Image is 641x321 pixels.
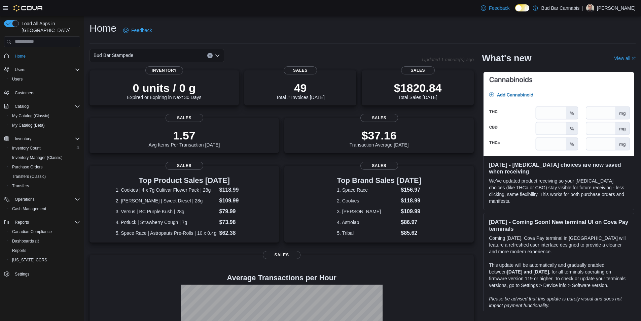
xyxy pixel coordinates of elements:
[276,81,324,100] div: Total # Invoices [DATE]
[401,229,421,237] dd: $85.62
[207,53,213,58] button: Clear input
[15,90,34,96] span: Customers
[12,76,23,82] span: Users
[1,218,83,227] button: Reports
[478,1,512,15] a: Feedback
[350,129,409,142] p: $37.16
[401,218,421,226] dd: $86.97
[9,182,80,190] span: Transfers
[9,256,80,264] span: Washington CCRS
[337,230,398,236] dt: 5. Tribal
[401,197,421,205] dd: $118.99
[219,218,253,226] dd: $73.98
[116,187,217,193] dt: 1. Cookies | 4 x 7g Cultivar Flower Pack | 28g
[12,135,34,143] button: Inventory
[360,114,398,122] span: Sales
[15,197,35,202] span: Operations
[15,220,29,225] span: Reports
[9,172,48,181] a: Transfers (Classic)
[12,155,63,160] span: Inventory Manager (Classic)
[12,270,32,278] a: Settings
[219,186,253,194] dd: $118.99
[12,164,43,170] span: Purchase Orders
[284,66,317,74] span: Sales
[94,51,133,59] span: Bud Bar Stampede
[9,112,80,120] span: My Catalog (Classic)
[7,74,83,84] button: Users
[7,181,83,191] button: Transfers
[145,66,183,74] span: Inventory
[1,195,83,204] button: Operations
[12,195,80,203] span: Operations
[507,269,549,275] strong: [DATE] and [DATE]
[9,247,29,255] a: Reports
[337,208,398,215] dt: 3. [PERSON_NAME]
[12,248,26,253] span: Reports
[166,162,203,170] span: Sales
[116,197,217,204] dt: 2. [PERSON_NAME] | Sweet Diesel | 28g
[9,228,55,236] a: Canadian Compliance
[9,144,80,152] span: Inventory Count
[337,187,398,193] dt: 1. Space Race
[489,161,629,175] h3: [DATE] - [MEDICAL_DATA] choices are now saved when receiving
[1,269,83,279] button: Settings
[12,146,41,151] span: Inventory Count
[1,102,83,111] button: Catalog
[7,236,83,246] a: Dashboards
[632,57,636,61] svg: External link
[489,262,629,289] p: This update will be automatically and gradually enabled between , for all terminals operating on ...
[12,183,29,189] span: Transfers
[116,208,217,215] dt: 3. Versus | BC Purple Kush | 28g
[9,205,80,213] span: Cash Management
[127,81,202,100] div: Expired or Expiring in Next 30 Days
[9,144,43,152] a: Inventory Count
[9,154,65,162] a: Inventory Manager (Classic)
[127,81,202,95] p: 0 units / 0 g
[1,65,83,74] button: Users
[9,237,80,245] span: Dashboards
[489,219,629,232] h3: [DATE] - Coming Soon! New terminal UI on Cova Pay terminals
[541,4,580,12] p: Bud Bar Cannabis
[614,56,636,61] a: View allExternal link
[7,172,83,181] button: Transfers (Classic)
[422,57,474,62] p: Updated 1 minute(s) ago
[582,4,583,12] p: |
[219,207,253,216] dd: $79.99
[9,182,32,190] a: Transfers
[401,186,421,194] dd: $156.97
[482,53,531,64] h2: What's new
[360,162,398,170] span: Sales
[12,66,28,74] button: Users
[9,228,80,236] span: Canadian Compliance
[9,163,80,171] span: Purchase Orders
[15,104,29,109] span: Catalog
[7,153,83,162] button: Inventory Manager (Classic)
[9,205,49,213] a: Cash Management
[12,52,80,60] span: Home
[515,4,529,11] input: Dark Mode
[12,174,46,179] span: Transfers (Classic)
[9,154,80,162] span: Inventory Manager (Classic)
[337,219,398,226] dt: 4. Astrolab
[7,111,83,121] button: My Catalog (Classic)
[12,218,32,226] button: Reports
[401,207,421,216] dd: $109.99
[9,75,80,83] span: Users
[12,66,80,74] span: Users
[4,49,80,296] nav: Complex example
[12,123,45,128] span: My Catalog (Beta)
[337,176,421,185] h3: Top Brand Sales [DATE]
[1,51,83,61] button: Home
[489,235,629,255] p: Coming [DATE], Cova Pay terminal in [GEOGRAPHIC_DATA] will feature a refreshed user interface des...
[9,163,45,171] a: Purchase Orders
[489,296,622,308] em: Please be advised that this update is purely visual and does not impact payment functionality.
[9,172,80,181] span: Transfers (Classic)
[166,114,203,122] span: Sales
[9,121,80,129] span: My Catalog (Beta)
[12,195,37,203] button: Operations
[7,204,83,214] button: Cash Management
[116,230,217,236] dt: 5. Space Race | Astropauts Pre-Rolls | 10 x 0.4g
[13,5,43,11] img: Cova
[12,206,46,212] span: Cash Management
